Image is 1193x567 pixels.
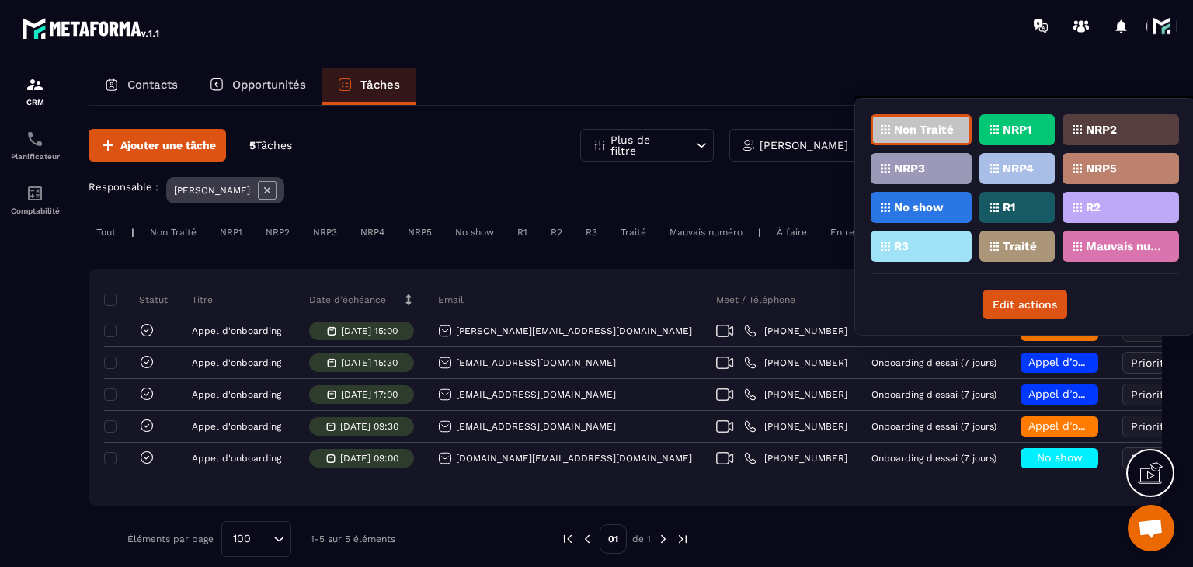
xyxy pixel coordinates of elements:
[353,223,392,242] div: NRP4
[438,294,464,306] p: Email
[341,357,398,368] p: [DATE] 15:30
[256,139,292,151] span: Tâches
[131,227,134,238] p: |
[305,223,345,242] div: NRP3
[4,152,66,161] p: Planificateur
[322,68,416,105] a: Tâches
[662,223,750,242] div: Mauvais numéro
[89,68,193,105] a: Contacts
[249,138,292,153] p: 5
[1028,388,1175,400] span: Appel d’onboarding planifié
[613,223,654,242] div: Traité
[656,532,670,546] img: next
[1086,241,1161,252] p: Mauvais numéro
[744,388,847,401] a: [PHONE_NUMBER]
[871,453,996,464] p: Onboarding d'essai (7 jours)
[738,357,740,369] span: |
[4,207,66,215] p: Comptabilité
[228,530,256,548] span: 100
[174,185,250,196] p: [PERSON_NAME]
[894,124,954,135] p: Non Traité
[26,184,44,203] img: accountant
[871,389,996,400] p: Onboarding d'essai (7 jours)
[760,140,848,151] p: [PERSON_NAME]
[676,532,690,546] img: next
[4,118,66,172] a: schedulerschedulerPlanificateur
[1003,163,1034,174] p: NRP4
[142,223,204,242] div: Non Traité
[632,533,651,545] p: de 1
[1028,419,1184,432] span: Appel d’onboarding terminée
[221,521,291,557] div: Search for option
[716,294,795,306] p: Meet / Téléphone
[894,163,925,174] p: NRP3
[894,241,909,252] p: R3
[744,325,847,337] a: [PHONE_NUMBER]
[26,130,44,148] img: scheduler
[1003,124,1031,135] p: NRP1
[193,68,322,105] a: Opportunités
[341,389,398,400] p: [DATE] 17:00
[543,223,570,242] div: R2
[22,14,162,42] img: logo
[120,137,216,153] span: Ajouter une tâche
[738,325,740,337] span: |
[89,181,158,193] p: Responsable :
[192,325,281,336] p: Appel d'onboarding
[610,134,679,156] p: Plus de filtre
[212,223,250,242] div: NRP1
[192,389,281,400] p: Appel d'onboarding
[400,223,440,242] div: NRP5
[1131,420,1170,433] span: Priorité
[758,227,761,238] p: |
[744,420,847,433] a: [PHONE_NUMBER]
[26,75,44,94] img: formation
[108,294,168,306] p: Statut
[894,202,944,213] p: No show
[192,421,281,432] p: Appel d'onboarding
[510,223,535,242] div: R1
[769,223,815,242] div: À faire
[89,129,226,162] button: Ajouter une tâche
[447,223,502,242] div: No show
[1028,356,1175,368] span: Appel d’onboarding planifié
[561,532,575,546] img: prev
[360,78,400,92] p: Tâches
[232,78,306,92] p: Opportunités
[340,453,398,464] p: [DATE] 09:00
[580,532,594,546] img: prev
[4,172,66,227] a: accountantaccountantComptabilité
[127,78,178,92] p: Contacts
[256,530,270,548] input: Search for option
[311,534,395,544] p: 1-5 sur 5 éléments
[89,223,123,242] div: Tout
[871,357,996,368] p: Onboarding d'essai (7 jours)
[738,421,740,433] span: |
[823,223,882,242] div: En retard
[738,389,740,401] span: |
[1086,124,1117,135] p: NRP2
[127,534,214,544] p: Éléments par page
[744,452,847,464] a: [PHONE_NUMBER]
[744,357,847,369] a: [PHONE_NUMBER]
[1003,202,1015,213] p: R1
[1128,505,1174,551] div: Ouvrir le chat
[258,223,297,242] div: NRP2
[309,294,386,306] p: Date d’échéance
[1131,388,1170,401] span: Priorité
[600,524,627,554] p: 01
[4,98,66,106] p: CRM
[1086,202,1101,213] p: R2
[578,223,605,242] div: R3
[4,64,66,118] a: formationformationCRM
[1037,451,1083,464] span: No show
[192,357,281,368] p: Appel d'onboarding
[983,290,1067,319] button: Edit actions
[1086,163,1117,174] p: NRP5
[871,421,996,432] p: Onboarding d'essai (7 jours)
[192,453,281,464] p: Appel d'onboarding
[1131,357,1170,369] span: Priorité
[192,294,213,306] p: Titre
[1003,241,1037,252] p: Traité
[340,421,398,432] p: [DATE] 09:30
